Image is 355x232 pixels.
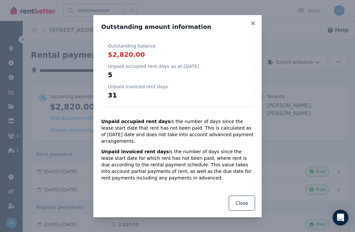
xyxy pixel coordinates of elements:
p: Outstanding balance [108,43,156,49]
h3: Outstanding amount information [101,23,254,31]
p: 31 [108,91,168,100]
p: is the number of days since the lease start date for which rent has not been paid, where rent is ... [101,148,254,181]
p: is the number of days since the lease start date that rent has not been paid. This is calculated ... [101,118,254,144]
button: Close [229,196,255,211]
p: 5 [108,70,199,79]
p: Unpaid invoiced rent days [108,83,168,90]
strong: Unpaid occupied rent days [101,119,170,124]
p: Unpaid occupied rent days as at [DATE] [108,63,199,70]
p: $2,820.00 [108,50,156,59]
strong: Unpaid invoiced rent days [101,149,169,154]
div: Open Intercom Messenger [333,210,348,225]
